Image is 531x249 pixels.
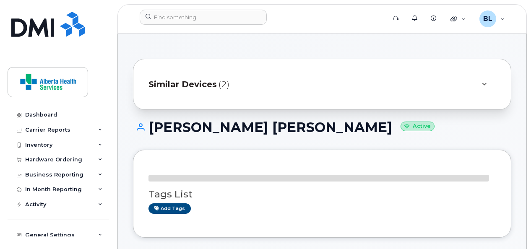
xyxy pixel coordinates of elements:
[219,78,229,91] span: (2)
[133,120,511,135] h1: [PERSON_NAME] [PERSON_NAME]
[401,122,435,131] small: Active
[148,189,496,200] h3: Tags List
[148,78,217,91] span: Similar Devices
[148,203,191,214] a: Add tags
